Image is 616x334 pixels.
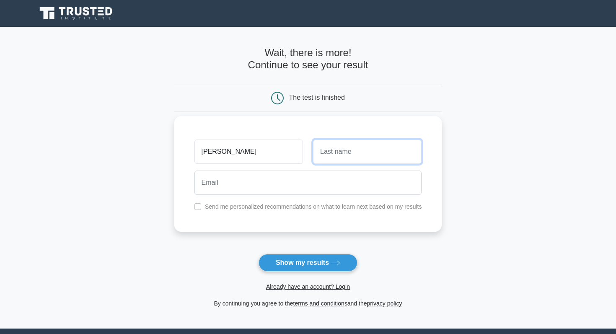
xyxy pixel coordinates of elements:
h4: Wait, there is more! Continue to see your result [174,47,442,71]
input: Last name [313,140,422,164]
input: First name [194,140,303,164]
div: The test is finished [289,94,345,101]
a: privacy policy [367,300,402,307]
label: Send me personalized recommendations on what to learn next based on my results [205,203,422,210]
a: Already have an account? Login [266,283,350,290]
button: Show my results [259,254,357,272]
input: Email [194,171,422,195]
a: terms and conditions [293,300,347,307]
div: By continuing you agree to the and the [169,298,447,308]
